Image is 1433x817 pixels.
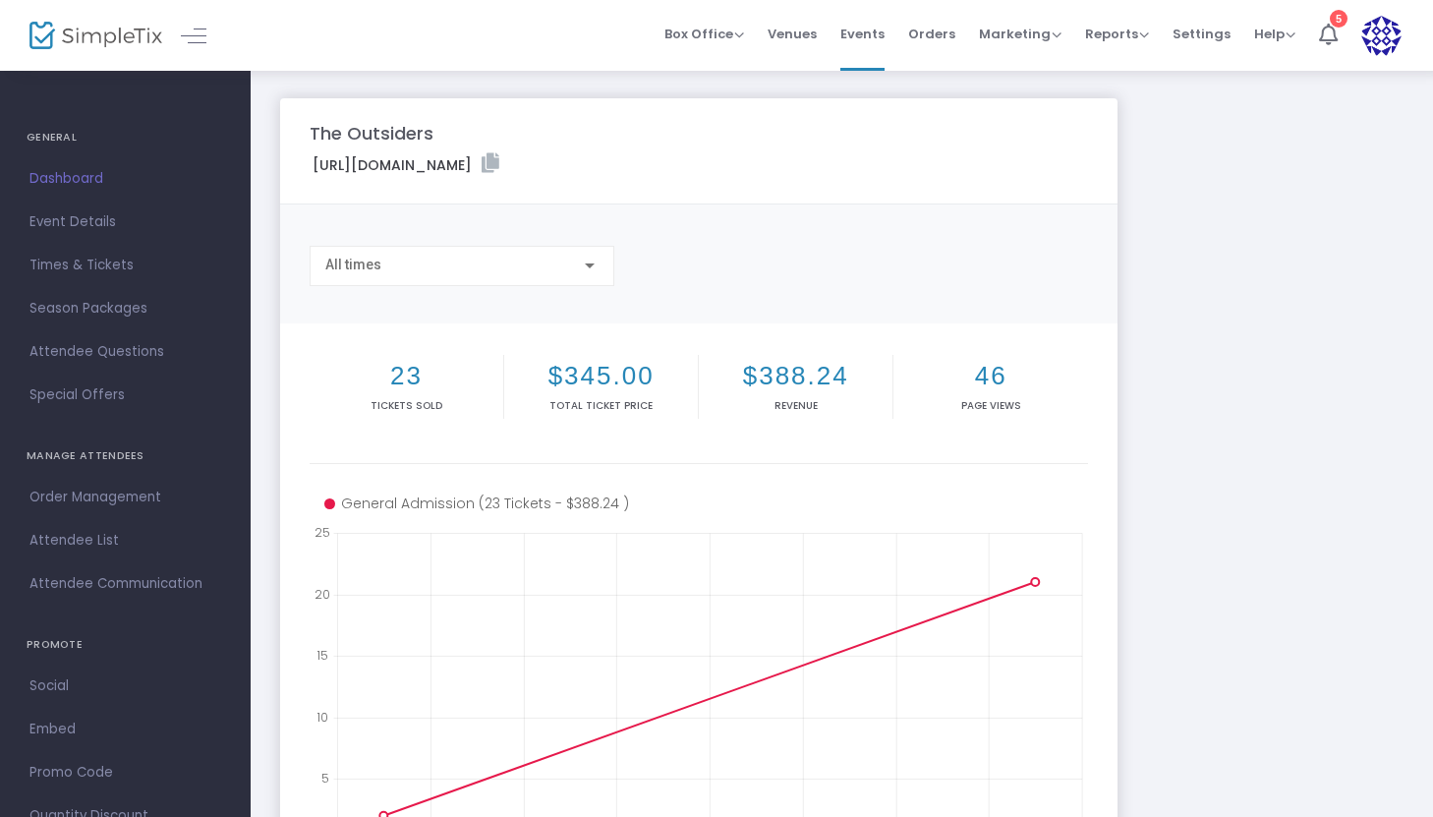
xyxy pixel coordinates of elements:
[316,647,328,664] text: 15
[1173,9,1231,59] span: Settings
[897,398,1084,413] p: Page Views
[27,437,224,476] h4: MANAGE ATTENDEES
[316,708,328,725] text: 10
[27,625,224,665] h4: PROMOTE
[703,361,888,391] h2: $388.24
[29,253,221,278] span: Times & Tickets
[897,361,1084,391] h2: 46
[29,166,221,192] span: Dashboard
[29,209,221,235] span: Event Details
[27,118,224,157] h4: GENERAL
[325,257,381,272] span: All times
[29,485,221,510] span: Order Management
[1254,25,1295,43] span: Help
[29,339,221,365] span: Attendee Questions
[508,361,694,391] h2: $345.00
[840,9,885,59] span: Events
[1330,10,1347,28] div: 5
[29,528,221,554] span: Attendee List
[315,585,330,602] text: 20
[979,25,1061,43] span: Marketing
[664,25,744,43] span: Box Office
[29,760,221,786] span: Promo Code
[908,9,955,59] span: Orders
[313,153,499,176] label: [URL][DOMAIN_NAME]
[29,717,221,742] span: Embed
[29,296,221,321] span: Season Packages
[29,382,221,408] span: Special Offers
[315,524,330,541] text: 25
[29,673,221,699] span: Social
[310,120,433,146] m-panel-title: The Outsiders
[314,398,499,413] p: Tickets sold
[314,361,499,391] h2: 23
[29,571,221,597] span: Attendee Communication
[768,9,817,59] span: Venues
[508,398,694,413] p: Total Ticket Price
[703,398,888,413] p: Revenue
[1085,25,1149,43] span: Reports
[321,770,329,787] text: 5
